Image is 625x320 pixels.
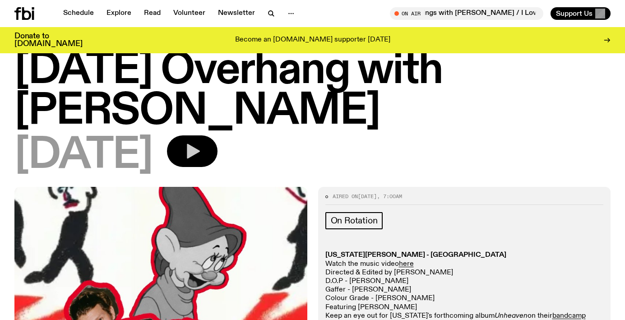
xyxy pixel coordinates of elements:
[325,251,506,259] strong: [US_STATE][PERSON_NAME] - [GEOGRAPHIC_DATA]
[333,193,358,200] span: Aired on
[101,7,137,20] a: Explore
[552,312,586,320] a: bandcamp
[14,51,611,132] h1: [DATE] Overhang with [PERSON_NAME]
[213,7,260,20] a: Newsletter
[14,135,153,176] span: [DATE]
[390,7,543,20] button: On AirMornings with [PERSON_NAME] / I Love My Computer :3
[400,10,539,17] span: Tune in live
[58,7,99,20] a: Schedule
[235,36,390,44] p: Become an [DOMAIN_NAME] supporter [DATE]
[139,7,166,20] a: Read
[325,212,383,229] a: On Rotation
[551,7,611,20] button: Support Us
[331,216,378,226] span: On Rotation
[14,32,83,48] h3: Donate to [DOMAIN_NAME]
[495,312,528,320] em: Unheaven
[556,9,593,18] span: Support Us
[399,260,414,268] a: here
[377,193,402,200] span: , 7:00am
[358,193,377,200] span: [DATE]
[168,7,211,20] a: Volunteer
